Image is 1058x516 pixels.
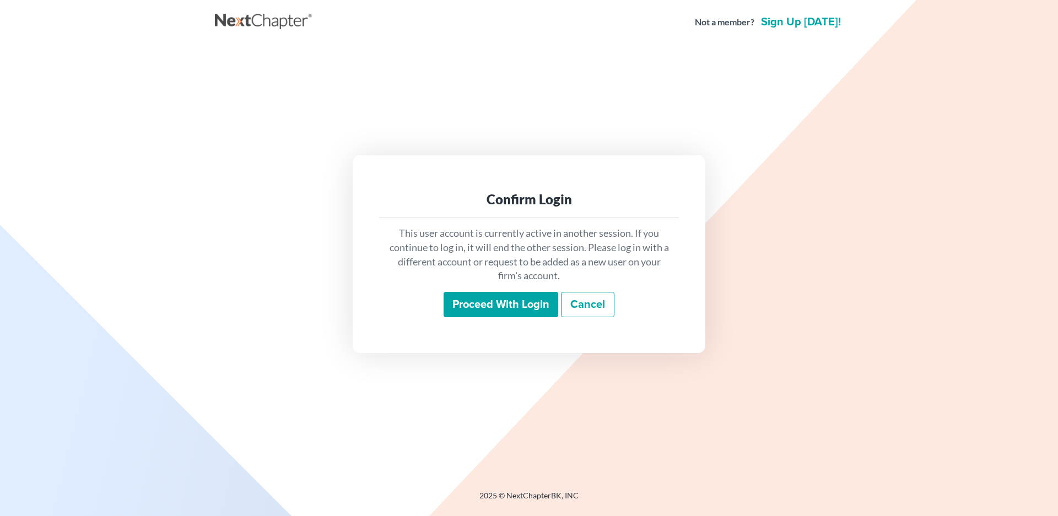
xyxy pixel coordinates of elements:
[759,17,843,28] a: Sign up [DATE]!
[388,191,670,208] div: Confirm Login
[444,292,558,317] input: Proceed with login
[388,226,670,283] p: This user account is currently active in another session. If you continue to log in, it will end ...
[215,490,843,510] div: 2025 © NextChapterBK, INC
[561,292,614,317] a: Cancel
[695,16,754,29] strong: Not a member?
